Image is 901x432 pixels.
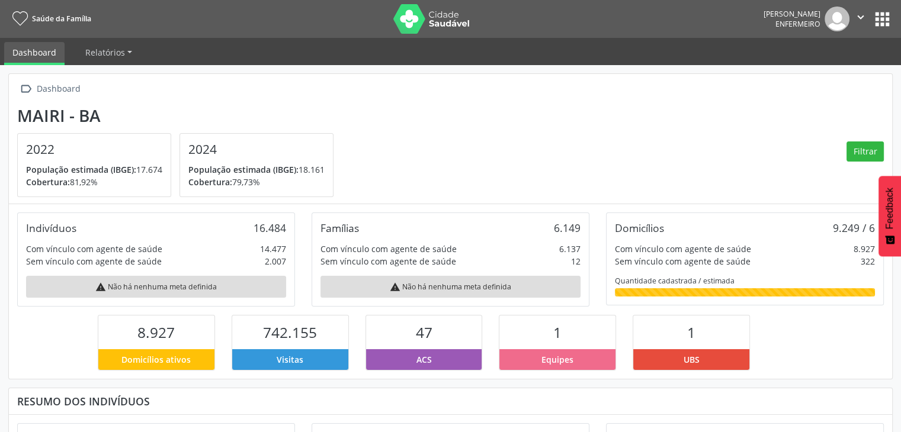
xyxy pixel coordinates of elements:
[265,255,286,267] div: 2.007
[17,106,342,125] div: Mairi - BA
[121,353,191,366] span: Domicílios ativos
[615,255,751,267] div: Sem vínculo com agente de saúde
[26,176,70,188] span: Cobertura:
[825,7,849,31] img: img
[17,395,884,408] div: Resumo dos indivíduos
[833,221,875,234] div: 9.249 / 6
[878,176,901,256] button: Feedback - Mostrar pesquisa
[872,9,893,30] button: apps
[416,353,432,366] span: ACS
[320,255,456,267] div: Sem vínculo com agente de saúde
[320,243,457,255] div: Com vínculo com agente de saúde
[4,42,65,65] a: Dashboard
[188,163,325,176] p: 18.161
[26,221,76,234] div: Indivíduos
[77,42,140,63] a: Relatórios
[26,176,162,188] p: 81,92%
[861,255,875,267] div: 322
[26,163,162,176] p: 17.674
[849,7,872,31] button: 
[615,243,751,255] div: Com vínculo com agente de saúde
[8,9,91,28] a: Saúde da Família
[263,323,317,342] span: 742.155
[26,243,162,255] div: Com vínculo com agente de saúde
[854,243,875,255] div: 8.927
[26,142,162,157] h4: 2022
[554,221,581,234] div: 6.149
[687,323,695,342] span: 1
[571,255,581,267] div: 12
[684,353,700,366] span: UBS
[390,282,400,292] i: warning
[277,353,303,366] span: Visitas
[775,19,820,29] span: Enfermeiro
[615,221,664,234] div: Domicílios
[26,255,162,267] div: Sem vínculo com agente de saúde
[416,323,432,342] span: 47
[847,141,884,162] button: Filtrar
[137,323,175,342] span: 8.927
[26,164,136,175] span: População estimada (IBGE):
[32,14,91,24] span: Saúde da Família
[260,243,286,255] div: 14.477
[884,188,895,229] span: Feedback
[254,221,286,234] div: 16.484
[188,164,299,175] span: População estimada (IBGE):
[553,323,562,342] span: 1
[34,80,82,98] div: Dashboard
[320,221,359,234] div: Famílias
[188,176,325,188] p: 79,73%
[95,282,106,292] i: warning
[85,47,125,58] span: Relatórios
[541,353,573,366] span: Equipes
[17,80,82,98] a:  Dashboard
[188,176,232,188] span: Cobertura:
[188,142,325,157] h4: 2024
[559,243,581,255] div: 6.137
[17,80,34,98] i: 
[764,9,820,19] div: [PERSON_NAME]
[854,11,867,24] i: 
[26,276,286,298] div: Não há nenhuma meta definida
[615,276,875,286] div: Quantidade cadastrada / estimada
[320,276,581,298] div: Não há nenhuma meta definida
